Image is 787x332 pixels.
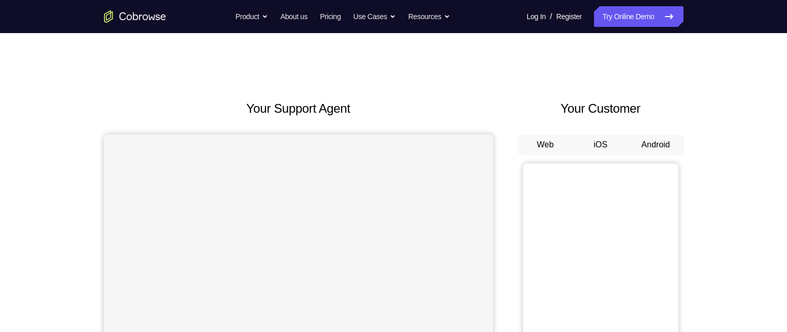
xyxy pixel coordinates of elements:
[280,6,307,27] a: About us
[527,6,546,27] a: Log In
[556,6,582,27] a: Register
[408,6,450,27] button: Resources
[573,134,628,155] button: iOS
[518,134,573,155] button: Web
[104,99,493,118] h2: Your Support Agent
[628,134,684,155] button: Android
[550,10,552,23] span: /
[235,6,268,27] button: Product
[594,6,683,27] a: Try Online Demo
[518,99,684,118] h2: Your Customer
[353,6,396,27] button: Use Cases
[320,6,340,27] a: Pricing
[104,10,166,23] a: Go to the home page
